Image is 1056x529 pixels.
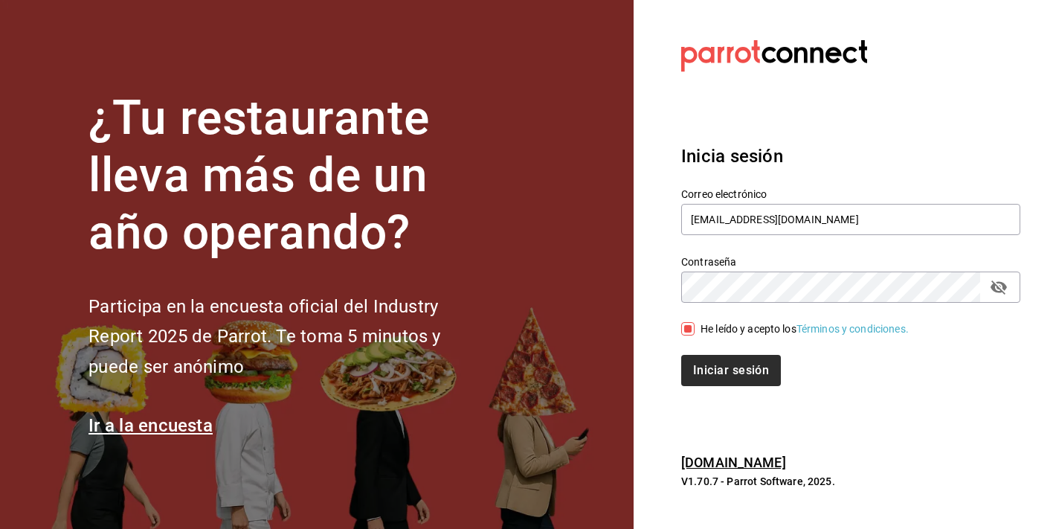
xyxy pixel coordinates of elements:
[88,292,490,382] h2: Participa en la encuesta oficial del Industry Report 2025 de Parrot. Te toma 5 minutos y puede se...
[88,90,490,261] h1: ¿Tu restaurante lleva más de un año operando?
[681,257,1020,267] label: Contraseña
[986,275,1011,300] button: passwordField
[681,189,1020,199] label: Correo electrónico
[681,455,786,470] a: [DOMAIN_NAME]
[681,474,1020,489] p: V1.70.7 - Parrot Software, 2025.
[796,323,909,335] a: Términos y condiciones.
[701,321,909,337] div: He leído y acepto los
[681,143,1020,170] h3: Inicia sesión
[88,415,213,436] a: Ir a la encuesta
[681,355,781,386] button: Iniciar sesión
[681,204,1020,235] input: Ingresa tu correo electrónico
